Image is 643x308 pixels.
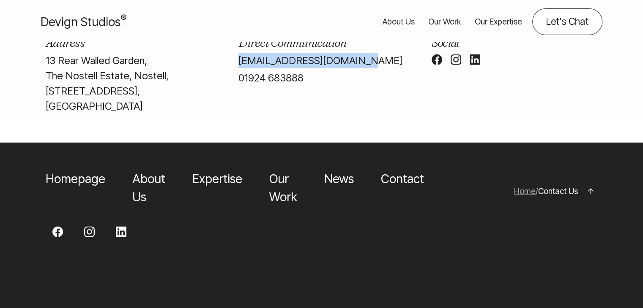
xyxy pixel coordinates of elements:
a: About Us [383,8,415,35]
a: Our Expertise [475,8,522,35]
a: Devign Studios® Homepage [41,13,126,31]
a: Contact us about your project [532,8,602,35]
a: Our Work [428,8,461,35]
sup: ® [120,13,126,24]
span: Devign Studios [41,14,126,29]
